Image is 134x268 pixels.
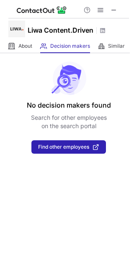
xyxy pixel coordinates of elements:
img: cdbea46962870b100d43bb740e19157c [8,21,25,37]
span: Similar [108,43,125,49]
h1: Liwa Content.Driven [28,25,93,35]
span: Decision makers [50,43,90,49]
img: ContactOut v5.3.10 [17,5,67,15]
span: About [18,43,32,49]
span: Find other employees [38,144,89,150]
img: No leads found [51,62,87,95]
button: Find other employees [31,140,106,154]
p: Search for other employees on the search portal [31,113,107,130]
header: No decision makers found [27,100,111,110]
